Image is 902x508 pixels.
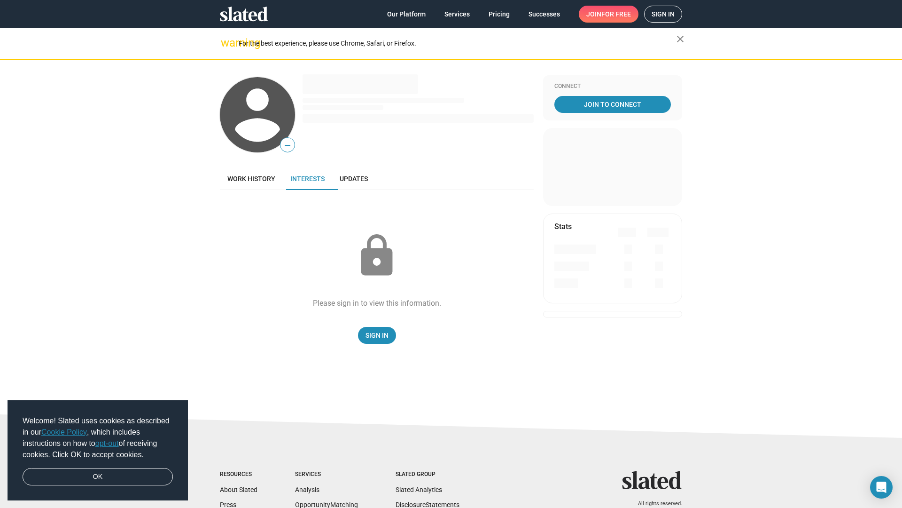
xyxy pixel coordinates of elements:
a: About Slated [220,486,257,493]
a: dismiss cookie message [23,468,173,486]
span: Welcome! Slated uses cookies as described in our , which includes instructions on how to of recei... [23,415,173,460]
a: Cookie Policy [41,428,87,436]
span: Join [586,6,631,23]
div: Slated Group [396,471,459,478]
span: Work history [227,175,275,183]
a: Sign In [358,327,396,344]
mat-icon: lock [353,232,400,279]
a: opt-out [95,439,119,447]
a: Services [437,6,477,23]
div: Connect [554,83,671,90]
span: Sign in [652,6,675,22]
div: For the best experience, please use Chrome, Safari, or Firefox. [239,37,676,50]
a: Slated Analytics [396,486,442,493]
a: Our Platform [380,6,433,23]
a: Successes [521,6,568,23]
a: Sign in [644,6,682,23]
span: — [280,139,295,151]
div: Services [295,471,358,478]
div: Open Intercom Messenger [870,476,893,499]
a: Updates [332,167,375,190]
span: Join To Connect [556,96,669,113]
a: Joinfor free [579,6,638,23]
a: Interests [283,167,332,190]
mat-icon: warning [221,37,232,48]
span: Our Platform [387,6,426,23]
div: cookieconsent [8,400,188,501]
a: Work history [220,167,283,190]
mat-card-title: Stats [554,222,572,231]
a: Join To Connect [554,96,671,113]
span: for free [601,6,631,23]
div: Resources [220,471,257,478]
span: Interests [290,175,325,183]
a: Pricing [481,6,517,23]
span: Updates [340,175,368,183]
a: Analysis [295,486,319,493]
span: Sign In [365,327,389,344]
mat-icon: close [675,33,686,45]
span: Services [444,6,470,23]
span: Successes [529,6,560,23]
div: Please sign in to view this information. [313,298,441,308]
span: Pricing [489,6,510,23]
